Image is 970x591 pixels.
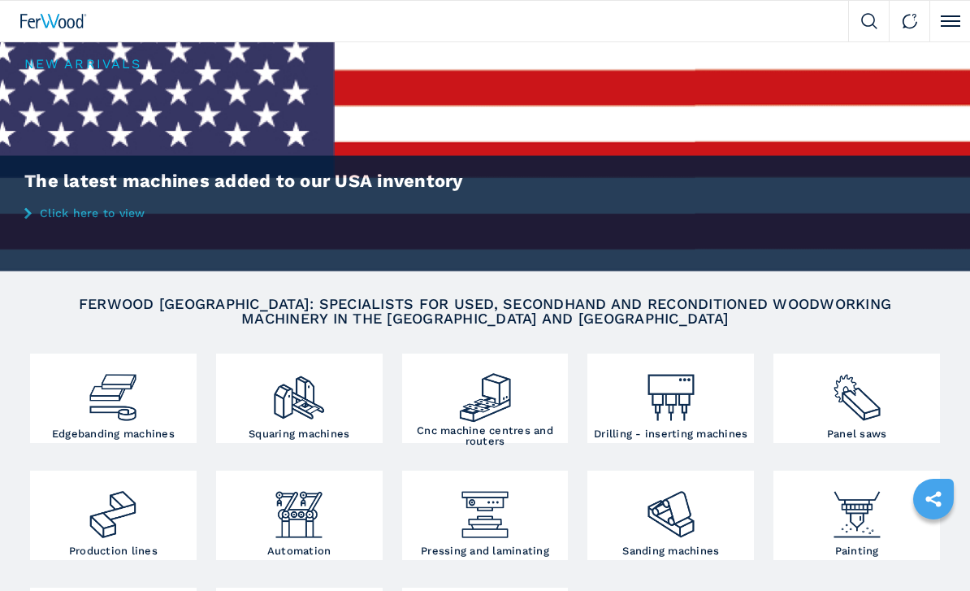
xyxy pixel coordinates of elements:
img: bordatrici_1.png [85,358,141,425]
h3: Sanding machines [622,545,719,556]
a: Squaring machines [216,354,383,443]
a: Production lines [30,471,197,560]
h3: Pressing and laminating [421,545,549,556]
h3: Drilling - inserting machines [594,428,747,439]
h3: Squaring machines [249,428,349,439]
a: sharethis [913,479,954,519]
h3: Edgebanding machines [52,428,175,439]
img: Contact us [902,13,918,29]
h3: Painting [835,545,879,556]
img: Ferwood [20,14,87,28]
a: Cnc machine centres and routers [402,354,569,443]
h2: FERWOOD [GEOGRAPHIC_DATA]: SPECIALISTS FOR USED, SECONDHAND AND RECONDITIONED WOODWORKING MACHINE... [67,297,903,326]
a: Panel saws [773,354,940,443]
img: squadratrici_2.png [271,358,327,425]
img: foratrici_inseritrici_2.png [643,358,699,425]
a: Drilling - inserting machines [587,354,754,443]
a: Sanding machines [587,471,754,560]
h3: Production lines [69,545,158,556]
h3: Panel saws [827,428,887,439]
h3: Automation [267,545,331,556]
a: Edgebanding machines [30,354,197,443]
img: linee_di_produzione_2.png [85,475,141,542]
h3: Cnc machine centres and routers [406,425,565,446]
button: Click to toggle menu [929,1,970,41]
img: Search [861,13,877,29]
a: Painting [773,471,940,560]
img: automazione.png [271,475,327,542]
img: sezionatrici_2.png [829,358,885,425]
img: pressa-strettoia.png [457,475,513,542]
img: centro_di_lavoro_cnc_2.png [457,358,513,425]
a: Pressing and laminating [402,471,569,560]
img: levigatrici_2.png [643,475,699,542]
a: Automation [216,471,383,560]
img: verniciatura_1.png [829,475,885,542]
